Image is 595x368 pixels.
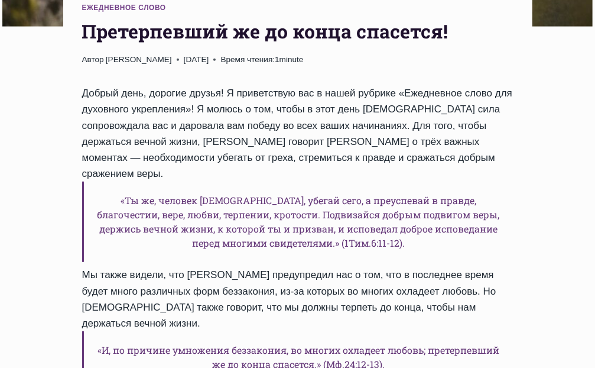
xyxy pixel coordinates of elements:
span: Время чтения: [220,55,275,64]
a: Ежедневное слово [82,4,166,12]
time: [DATE] [184,53,209,66]
span: minute [279,55,304,64]
span: 1 [220,53,303,66]
a: [PERSON_NAME] [106,55,172,64]
h1: Претерпевший же до конца спасется! [82,17,513,46]
h6: «Ты же, человек [DEMOGRAPHIC_DATA], убегай сего, а преуспевай в правде, благочестии, вере, любви,... [82,182,513,262]
span: Автор [82,53,104,66]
